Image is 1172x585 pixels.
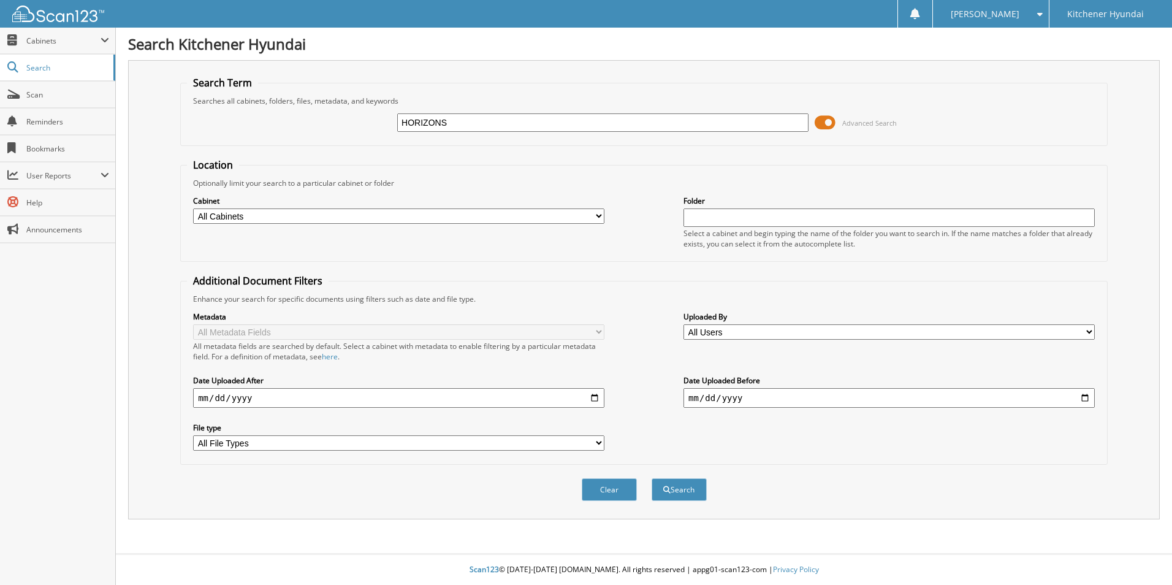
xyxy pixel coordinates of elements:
[842,118,897,128] span: Advanced Search
[187,158,239,172] legend: Location
[128,34,1160,54] h1: Search Kitchener Hyundai
[187,274,329,288] legend: Additional Document Filters
[683,196,1095,206] label: Folder
[683,375,1095,386] label: Date Uploaded Before
[470,564,499,575] span: Scan123
[26,36,101,46] span: Cabinets
[26,117,109,127] span: Reminders
[187,294,1101,304] div: Enhance your search for specific documents using filters such as date and file type.
[652,478,707,501] button: Search
[26,197,109,208] span: Help
[582,478,637,501] button: Clear
[26,63,107,73] span: Search
[951,10,1019,18] span: [PERSON_NAME]
[26,143,109,154] span: Bookmarks
[193,341,604,362] div: All metadata fields are searched by default. Select a cabinet with metadata to enable filtering b...
[322,351,338,362] a: here
[193,196,604,206] label: Cabinet
[773,564,819,575] a: Privacy Policy
[187,178,1101,188] div: Optionally limit your search to a particular cabinet or folder
[193,388,604,408] input: start
[116,555,1172,585] div: © [DATE]-[DATE] [DOMAIN_NAME]. All rights reserved | appg01-scan123-com |
[193,422,604,433] label: File type
[1067,10,1144,18] span: Kitchener Hyundai
[26,170,101,181] span: User Reports
[193,375,604,386] label: Date Uploaded After
[187,76,258,90] legend: Search Term
[12,6,104,22] img: scan123-logo-white.svg
[187,96,1101,106] div: Searches all cabinets, folders, files, metadata, and keywords
[193,312,604,322] label: Metadata
[683,312,1095,322] label: Uploaded By
[683,388,1095,408] input: end
[26,90,109,100] span: Scan
[683,228,1095,249] div: Select a cabinet and begin typing the name of the folder you want to search in. If the name match...
[26,224,109,235] span: Announcements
